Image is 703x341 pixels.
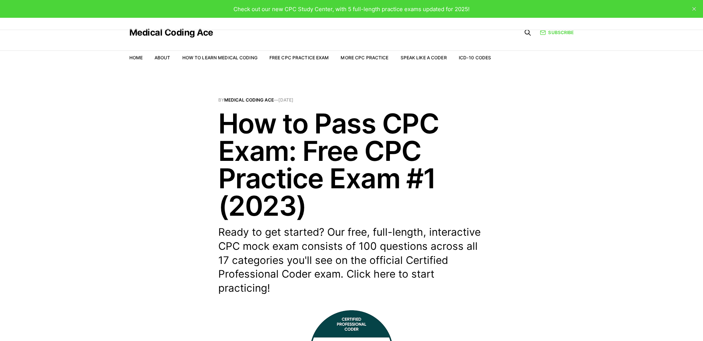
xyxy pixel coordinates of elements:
[269,55,329,60] a: Free CPC Practice Exam
[218,98,485,102] span: By —
[224,97,274,103] a: Medical Coding Ace
[233,6,470,13] span: Check out our new CPC Study Center, with 5 full-length practice exams updated for 2025!
[155,55,170,60] a: About
[688,3,700,15] button: close
[459,55,491,60] a: ICD-10 Codes
[182,55,258,60] a: How to Learn Medical Coding
[582,305,703,341] iframe: portal-trigger
[129,28,213,37] a: Medical Coding Ace
[278,97,294,103] time: [DATE]
[401,55,447,60] a: Speak Like a Coder
[218,110,485,219] h1: How to Pass CPC Exam: Free CPC Practice Exam #1 (2023)
[341,55,388,60] a: More CPC Practice
[218,225,485,295] p: Ready to get started? Our free, full-length, interactive CPC mock exam consists of 100 questions ...
[540,29,574,36] a: Subscribe
[129,55,143,60] a: Home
